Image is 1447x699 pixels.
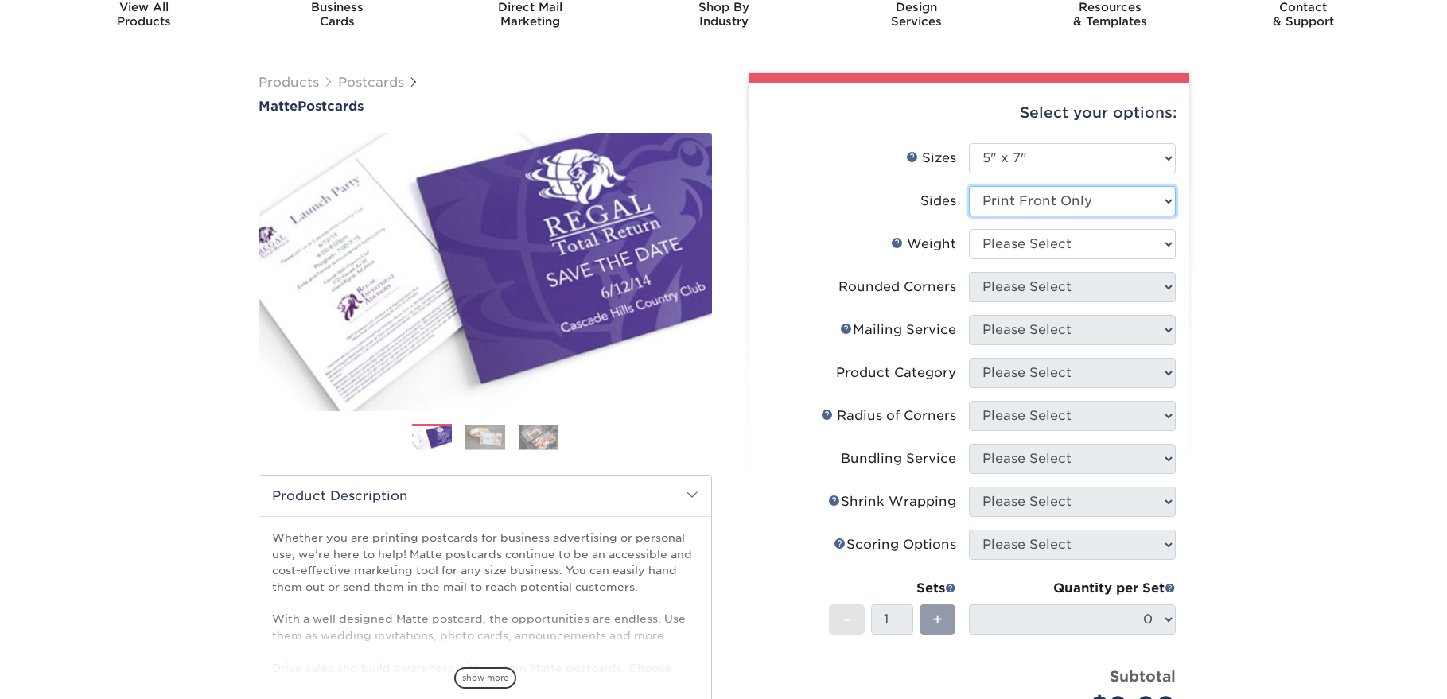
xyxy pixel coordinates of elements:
div: Weight [891,235,956,254]
div: Shrink Wrapping [828,492,956,511]
div: Quantity per Set [969,579,1176,598]
div: Bundling Service [841,449,956,468]
div: Rounded Corners [838,278,956,297]
div: Sides [920,192,956,211]
strong: Subtotal [1110,667,1176,685]
span: + [932,608,943,631]
div: Mailing Service [840,320,956,340]
div: Scoring Options [834,535,956,554]
div: Select your options: [761,83,1177,143]
div: Sizes [906,149,956,168]
span: Matte [259,99,298,114]
div: Sets [829,579,956,598]
a: Products [259,75,319,90]
a: Postcards [338,75,404,90]
img: Matte 01 [259,115,712,429]
span: show more [454,667,516,689]
img: Postcards 01 [412,425,452,452]
div: Radius of Corners [821,406,956,425]
span: - [843,608,850,631]
img: Postcards 03 [519,425,558,449]
div: Product Category [836,363,956,383]
h2: Product Description [259,476,711,516]
img: Postcards 02 [465,425,505,449]
a: MattePostcards [259,99,712,114]
h1: Postcards [259,99,712,114]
